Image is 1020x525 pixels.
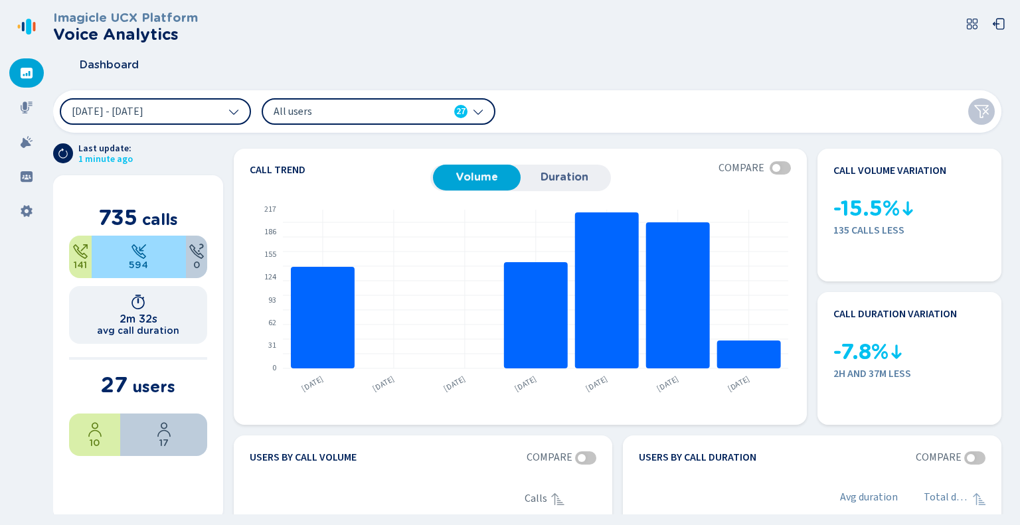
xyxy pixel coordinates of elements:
[228,106,239,117] svg: chevron-down
[97,325,179,336] h2: avg call duration
[156,421,172,437] svg: user-profile
[72,106,143,117] span: [DATE] - [DATE]
[74,260,87,270] span: 141
[78,143,133,154] span: Last update:
[525,491,596,507] div: Calls
[550,491,566,507] svg: sortAscending
[53,11,198,25] h3: Imagicle UCX Platform
[274,104,426,119] span: All users
[972,491,987,507] svg: sortAscending
[992,17,1005,31] svg: box-arrow-left
[655,373,681,394] text: [DATE]
[639,451,756,465] h4: Users by call duration
[120,313,157,325] h1: 2m 32s
[20,101,33,114] svg: mic-fill
[833,165,946,177] h4: Call volume variation
[833,340,889,364] span: -7.8%
[833,224,985,236] span: 135 calls less
[299,373,325,394] text: [DATE]
[53,25,198,44] h2: Voice Analytics
[120,413,207,456] div: 62.96%
[90,437,100,448] span: 10
[525,492,547,504] span: Calls
[924,491,971,507] span: Total duration
[250,451,357,465] h4: Users by call volume
[833,196,900,221] span: -15.5%
[9,93,44,122] div: Recordings
[189,244,205,260] svg: unknown-call
[264,204,276,215] text: 217
[72,244,88,260] svg: telephone-outbound
[250,165,430,175] h4: Call trend
[264,271,276,283] text: 124
[98,204,137,230] span: 735
[132,377,175,396] span: users
[92,236,186,278] div: 80.82%
[142,210,178,229] span: calls
[9,127,44,157] div: Alarms
[129,260,148,270] span: 594
[433,165,521,190] button: Volume
[20,135,33,149] svg: alarm-filled
[9,58,44,88] div: Dashboard
[69,413,120,456] div: 37.04%
[889,344,904,360] svg: kpi-down
[80,59,139,71] span: Dashboard
[20,66,33,80] svg: dashboard-filled
[87,421,103,437] svg: user-profile
[78,154,133,165] span: 1 minute ago
[527,451,572,463] span: Compare
[58,148,68,159] svg: arrow-clockwise
[264,249,276,260] text: 155
[130,294,146,310] svg: timer
[101,372,127,398] span: 27
[9,162,44,191] div: Groups
[521,165,608,190] button: Duration
[268,295,276,306] text: 93
[131,244,147,260] svg: telephone-inbound
[972,491,987,507] div: Sorted ascending, click to sort descending
[268,317,276,329] text: 62
[9,196,44,226] div: Settings
[264,226,276,238] text: 186
[900,200,916,216] svg: kpi-down
[20,170,33,183] svg: groups-filled
[159,437,169,448] span: 17
[186,236,207,278] div: 0%
[440,171,514,183] span: Volume
[371,373,396,394] text: [DATE]
[584,373,610,394] text: [DATE]
[60,98,251,125] button: [DATE] - [DATE]
[840,491,898,507] span: Avg duration
[719,162,764,174] span: Compare
[272,362,276,374] text: 0
[968,98,995,125] button: Clear filters
[916,451,962,463] span: Compare
[974,104,989,119] svg: funnel-disabled
[833,368,985,380] span: 2h and 37m less
[268,340,276,351] text: 31
[924,491,985,507] div: Total duration
[726,373,752,394] text: [DATE]
[833,308,957,320] h4: Call duration variation
[69,236,92,278] div: 19.18%
[193,260,200,270] span: 0
[550,491,566,507] div: Sorted ascending, click to sort descending
[473,106,483,117] svg: chevron-down
[442,373,467,394] text: [DATE]
[527,171,602,183] span: Duration
[513,373,539,394] text: [DATE]
[456,105,466,118] span: 27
